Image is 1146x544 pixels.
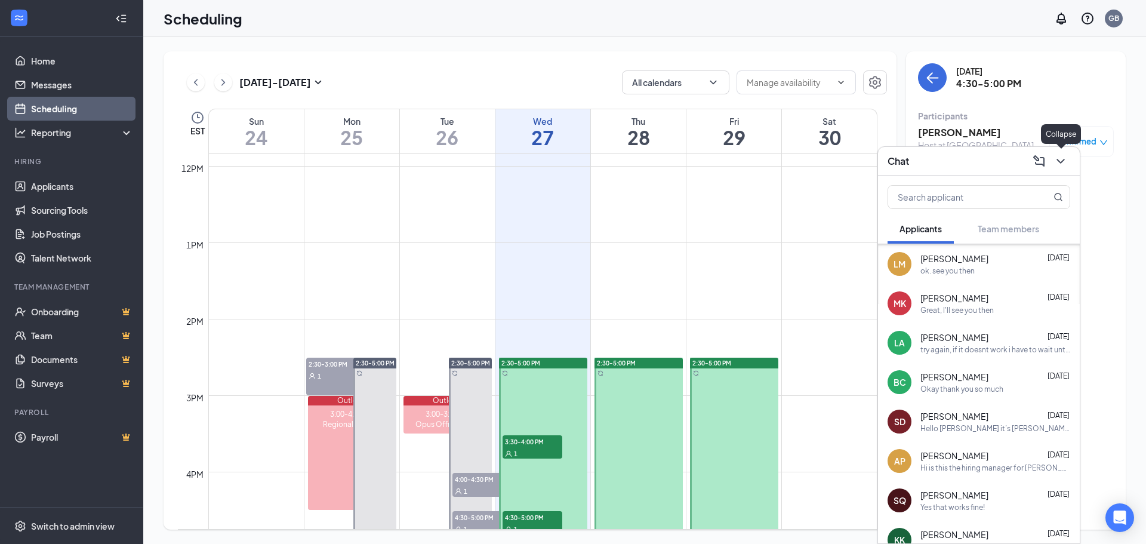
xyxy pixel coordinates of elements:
[452,473,512,485] span: 4:00-4:30 PM
[925,70,939,85] svg: ArrowLeft
[894,258,905,270] div: LM
[591,127,686,147] h1: 28
[894,376,906,388] div: BC
[693,370,699,376] svg: Sync
[239,76,311,89] h3: [DATE] - [DATE]
[503,511,562,523] span: 4:30-5:00 PM
[1108,13,1119,23] div: GB
[918,139,1034,151] div: Host at [GEOGRAPHIC_DATA]
[920,450,988,462] span: [PERSON_NAME]
[403,419,492,429] div: Opus Office Hours
[782,127,877,147] h1: 30
[1048,293,1070,302] span: [DATE]
[920,463,1070,473] div: Hi is this the hiring manager for [PERSON_NAME]?
[184,315,206,328] div: 2pm
[1099,139,1108,147] span: down
[318,372,321,380] span: 1
[184,238,206,251] div: 1pm
[501,359,540,367] span: 2:30-5:00 PM
[686,109,781,153] a: August 29, 2025
[31,174,133,198] a: Applicants
[31,300,133,324] a: OnboardingCrown
[209,115,304,127] div: Sun
[115,13,127,24] svg: Collapse
[1053,192,1063,202] svg: MagnifyingGlass
[214,73,232,91] button: ChevronRight
[308,409,396,419] div: 3:00-4:30 PM
[31,127,134,139] div: Reporting
[920,410,988,422] span: [PERSON_NAME]
[31,246,133,270] a: Talent Network
[308,419,396,429] div: Regional GM Call
[179,162,206,175] div: 12pm
[403,409,492,419] div: 3:00-3:30 PM
[899,223,942,234] span: Applicants
[1080,11,1095,26] svg: QuestionInfo
[1030,152,1049,171] button: ComposeMessage
[31,425,133,449] a: PayrollCrown
[190,75,202,90] svg: ChevronLeft
[747,76,831,89] input: Manage availability
[1048,450,1070,459] span: [DATE]
[597,370,603,376] svg: Sync
[863,70,887,94] a: Settings
[31,348,133,371] a: DocumentsCrown
[464,525,467,534] span: 1
[495,127,590,147] h1: 27
[31,371,133,395] a: SurveysCrown
[597,359,636,367] span: 2:30-5:00 PM
[31,97,133,121] a: Scheduling
[14,407,131,417] div: Payroll
[920,305,994,315] div: Great, I'll see you then
[591,109,686,153] a: August 28, 2025
[356,359,395,367] span: 2:30-5:00 PM
[920,266,975,276] div: ok. see you then
[707,76,719,88] svg: ChevronDown
[782,109,877,153] a: August 30, 2025
[14,127,26,139] svg: Analysis
[455,488,462,495] svg: User
[782,115,877,127] div: Sat
[920,502,985,512] div: Yes that works fine!
[400,115,495,127] div: Tue
[495,109,590,153] a: August 27, 2025
[31,222,133,246] a: Job Postings
[304,127,399,147] h1: 25
[356,370,362,376] svg: Sync
[184,391,206,404] div: 3pm
[503,435,562,447] span: 3:30-4:00 PM
[920,292,988,304] span: [PERSON_NAME]
[190,125,205,137] span: EST
[894,455,905,467] div: AP
[836,78,846,87] svg: ChevronDown
[1051,152,1070,171] button: ChevronDown
[692,359,731,367] span: 2:30-5:00 PM
[894,494,906,506] div: SQ
[918,110,1114,122] div: Participants
[505,526,512,533] svg: User
[217,75,229,90] svg: ChevronRight
[1032,154,1046,168] svg: ComposeMessage
[920,371,988,383] span: [PERSON_NAME]
[309,373,316,380] svg: User
[190,110,205,125] svg: Clock
[978,223,1039,234] span: Team members
[1048,371,1070,380] span: [DATE]
[920,345,1070,355] div: try again, if it doesnt work i have to wait until [DATE] to get someone from homeoffice
[400,127,495,147] h1: 26
[184,468,206,481] div: 4pm
[306,358,366,370] span: 2:30-3:00 PM
[686,127,781,147] h1: 29
[311,75,325,90] svg: SmallChevronDown
[918,63,947,92] button: back-button
[920,253,988,265] span: [PERSON_NAME]
[164,8,242,29] h1: Scheduling
[451,359,490,367] span: 2:30-5:00 PM
[622,70,729,94] button: All calendarsChevronDown
[920,331,988,343] span: [PERSON_NAME]
[452,370,458,376] svg: Sync
[1048,253,1070,262] span: [DATE]
[304,109,399,153] a: August 25, 2025
[187,73,205,91] button: ChevronLeft
[304,115,399,127] div: Mon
